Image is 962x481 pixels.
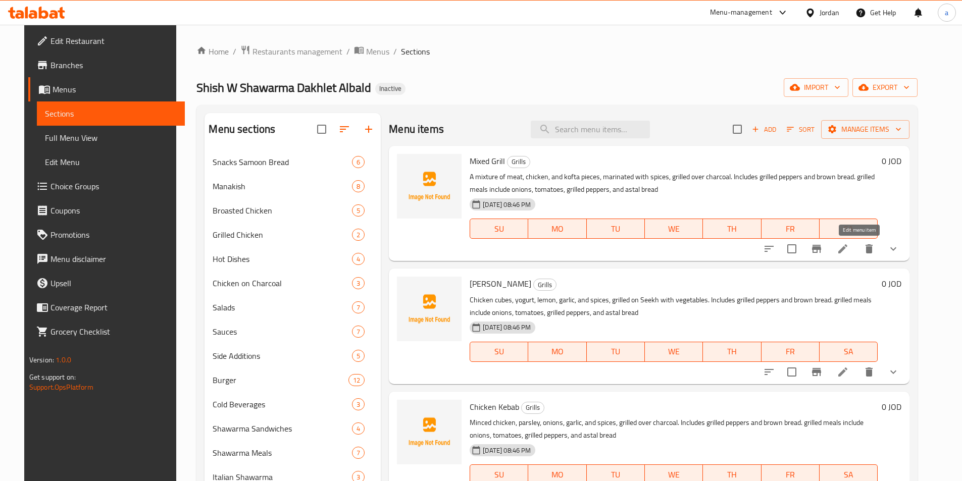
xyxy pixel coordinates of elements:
span: 6 [352,157,364,167]
button: MO [528,219,586,239]
span: Version: [29,353,54,366]
span: TH [707,222,757,236]
div: Grilled Chicken2 [205,223,381,247]
button: Sort [784,122,817,137]
span: Restaurants management [252,45,342,58]
span: Menus [53,83,177,95]
p: Chicken cubes, yogurt, lemon, garlic, and spices, grilled on Seekh with vegetables. Includes gril... [470,294,878,319]
span: Coupons [50,204,177,217]
span: Coverage Report [50,301,177,313]
button: sort-choices [757,360,781,384]
span: 1.0.0 [56,353,71,366]
h6: 0 JOD [882,154,901,168]
a: Grocery Checklist [28,319,185,344]
a: Coupons [28,198,185,223]
button: WE [645,342,703,362]
span: Full Menu View [45,132,177,144]
span: WE [649,344,699,359]
span: Upsell [50,277,177,289]
button: TU [587,219,645,239]
div: Snacks Samoon Bread6 [205,150,381,174]
a: Coverage Report [28,295,185,319]
span: 4 [352,424,364,434]
div: Shawarma Sandwiches4 [205,416,381,441]
button: Manage items [821,120,909,139]
div: items [352,180,365,192]
span: SU [474,222,524,236]
span: TH [707,344,757,359]
img: Shish Tawook [397,277,462,341]
span: Choice Groups [50,180,177,192]
span: 7 [352,303,364,312]
span: Branches [50,59,177,71]
span: Menu disclaimer [50,253,177,265]
span: FR [766,222,816,236]
span: Sauces [213,326,352,338]
div: Sauces7 [205,319,381,344]
a: Edit Restaurant [28,29,185,53]
span: Promotions [50,229,177,241]
span: Snacks Samoon Bread [213,156,352,168]
span: Sections [45,108,177,120]
button: Branch-specific-item [804,360,829,384]
span: 4 [352,254,364,264]
span: Inactive [375,84,406,93]
div: items [352,229,365,241]
span: Mixed Grill [470,153,505,169]
div: items [352,447,365,459]
div: Cold Beverages3 [205,392,381,416]
span: Shawarma Sandwiches [213,422,352,435]
span: Cold Beverages [213,398,352,410]
span: export [860,81,909,94]
div: Grills [521,402,544,414]
span: Select to update [781,361,802,383]
h2: Menu items [389,122,444,137]
span: 8 [352,182,364,191]
div: Shawarma Meals7 [205,441,381,465]
a: Menu disclaimer [28,247,185,271]
span: Manage items [829,123,901,136]
a: Sections [37,101,185,126]
span: Grills [522,402,544,413]
button: SA [820,342,878,362]
button: MO [528,342,586,362]
button: SU [470,219,528,239]
button: FR [762,219,820,239]
button: export [852,78,918,97]
span: Get support on: [29,370,76,384]
span: Chicken Kebab [470,399,519,414]
button: delete [857,360,881,384]
span: 5 [352,206,364,216]
a: Home [196,45,229,58]
svg: Show Choices [887,366,899,378]
span: Chicken on Charcoal [213,277,352,289]
span: SU [474,344,524,359]
span: Menus [366,45,389,58]
div: items [352,301,365,313]
a: Promotions [28,223,185,247]
span: SA [824,222,874,236]
div: items [352,398,365,410]
div: Salads7 [205,295,381,319]
span: 7 [352,327,364,337]
button: WE [645,219,703,239]
span: 5 [352,351,364,361]
div: Hot Dishes4 [205,247,381,271]
span: Broasted Chicken [213,204,352,217]
span: Select all sections [311,119,332,140]
button: delete [857,237,881,261]
span: Shawarma Meals [213,447,352,459]
span: Burger [213,374,348,386]
span: Sections [401,45,430,58]
span: Hot Dishes [213,253,352,265]
span: Add item [748,122,780,137]
button: TH [703,342,761,362]
span: Edit Menu [45,156,177,168]
span: Sort [787,124,815,135]
span: Grilled Chicken [213,229,352,241]
span: Salads [213,301,352,313]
